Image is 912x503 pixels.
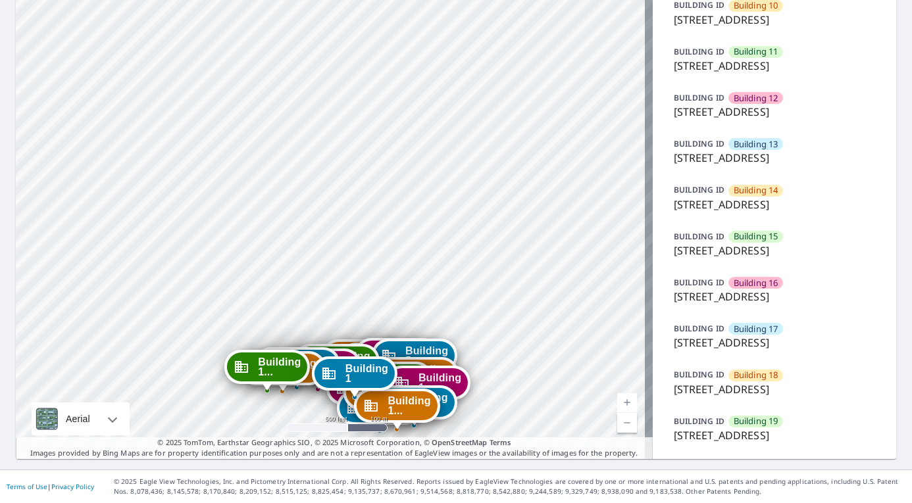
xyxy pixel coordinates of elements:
[372,357,458,398] div: Dropped pin, building Building 6, Commercial property, 1801 Yuma Lane North Plymouth, MN 55447
[371,385,457,426] div: Dropped pin, building Building 13, Commercial property, 1801 Yuma Lane North Plymouth, MN 55447
[674,104,876,120] p: [STREET_ADDRESS]
[7,483,94,491] p: |
[674,381,876,397] p: [STREET_ADDRESS]
[51,482,94,491] a: Privacy Policy
[372,339,457,379] div: Dropped pin, building Building 5, Commercial property, 1801 Yuma Lane North Plymouth, MN 55447
[674,58,876,74] p: [STREET_ADDRESS]
[339,343,424,383] div: Dropped pin, building Building 3, Commercial property, 1801 Yuma Lane North Plymouth, MN 55447
[674,231,724,242] p: BUILDING ID
[354,389,440,429] div: Dropped pin, building Building 14, Commercial property, 1801 Yuma Lane North Plymouth, MN 55447
[674,323,724,334] p: BUILDING ID
[734,184,778,197] span: Building 14
[388,396,430,416] span: Building 1...
[734,138,778,151] span: Building 13
[617,393,637,413] a: Current Level 16, Zoom In
[734,45,778,58] span: Building 11
[674,289,876,304] p: [STREET_ADDRESS]
[62,402,94,435] div: Aerial
[674,197,876,212] p: [STREET_ADDRESS]
[617,413,637,433] a: Current Level 16, Zoom Out
[224,350,310,391] div: Dropped pin, building Building 19, Commercial property, 1801 Yuma Lane North Plymouth, MN 55447
[674,416,724,427] p: BUILDING ID
[312,356,397,397] div: Dropped pin, building Building 1, Commercial property, 1801 Yuma Lane North Plymouth, MN 55447
[32,402,130,435] div: Aerial
[674,46,724,57] p: BUILDING ID
[405,346,448,366] span: Building 5
[734,323,778,335] span: Building 17
[157,437,511,448] span: © 2025 TomTom, Earthstar Geographics SIO, © 2025 Microsoft Corporation, ©
[734,92,778,105] span: Building 12
[674,243,876,258] p: [STREET_ADDRESS]
[258,357,301,377] span: Building 1...
[674,138,724,149] p: BUILDING ID
[337,391,422,431] div: Dropped pin, building Building 9, Commercial property, 1801 Yuma Lane North Plymouth, MN 55447
[734,369,778,381] span: Building 18
[674,335,876,350] p: [STREET_ADDRESS]
[674,92,724,103] p: BUILDING ID
[490,437,511,447] a: Terms
[254,347,340,388] div: Dropped pin, building Building 17, Commercial property, 1801 Yuma Lane North Plymouth, MN 55447
[293,344,379,385] div: Dropped pin, building Building 15, Commercial property, 1801 Yuma Lane North Plymouth, MN 55447
[734,415,778,427] span: Building 19
[7,482,47,491] a: Terms of Use
[385,366,470,406] div: Dropped pin, building Building 12, Commercial property, 1801 Yuma Lane North Plymouth, MN 55447
[114,477,905,496] p: © 2025 Eagle View Technologies, Inc. and Pictometry International Corp. All Rights Reserved. Repo...
[674,427,876,443] p: [STREET_ADDRESS]
[418,373,461,393] span: Building 1...
[16,437,653,459] p: Images provided by Bing Maps are for property identification purposes only and are not a represen...
[674,184,724,195] p: BUILDING ID
[355,338,440,379] div: Dropped pin, building Building 4, Commercial property, 1801 Yuma Lane North Plymouth, MN 55447
[734,230,778,243] span: Building 15
[432,437,487,447] a: OpenStreetMap
[674,12,876,28] p: [STREET_ADDRESS]
[734,277,778,289] span: Building 16
[321,339,407,380] div: Dropped pin, building Building 2, Commercial property, 1801 Yuma Lane North Plymouth, MN 55447
[674,150,876,166] p: [STREET_ADDRESS]
[674,369,724,380] p: BUILDING ID
[674,277,724,288] p: BUILDING ID
[345,364,388,383] span: Building 1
